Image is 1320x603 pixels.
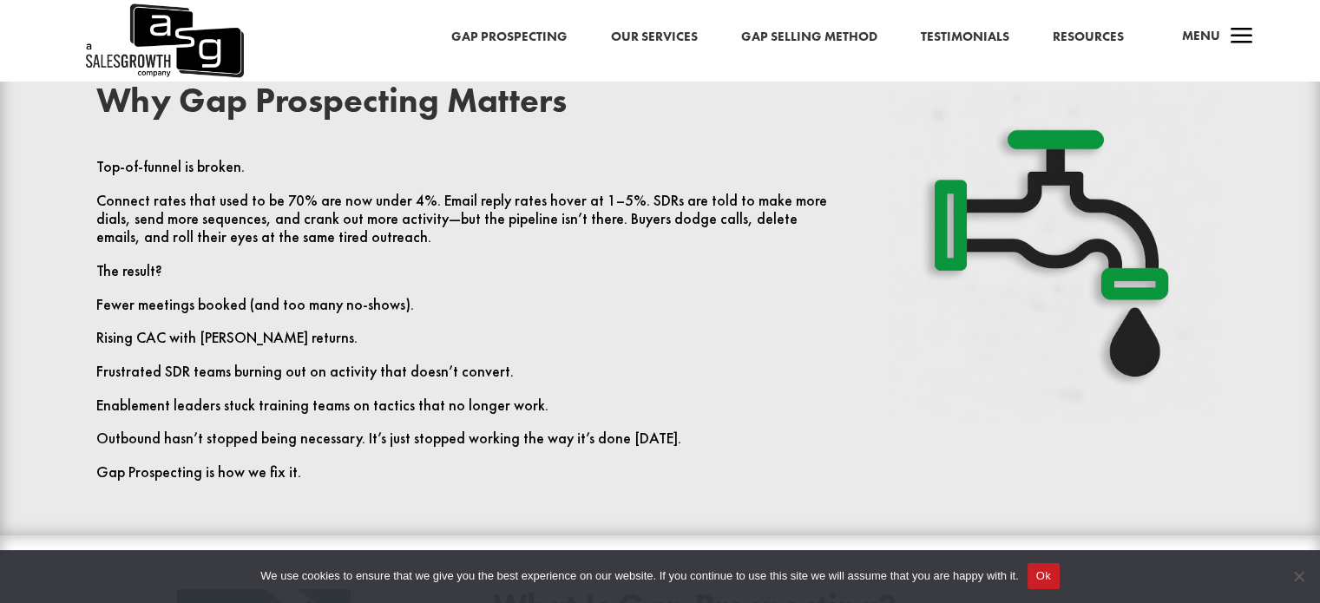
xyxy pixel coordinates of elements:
p: Connect rates that used to be 70% are now under 4%. Email reply rates hover at 1–5%. SDRs are tol... [96,192,827,262]
a: Resources [1053,26,1124,49]
span: No [1290,567,1307,585]
span: We use cookies to ensure that we give you the best experience on our website. If you continue to ... [260,567,1018,585]
button: Ok [1028,563,1060,589]
p: Top-of-funnel is broken. [96,158,827,192]
a: Testimonials [921,26,1009,49]
p: Rising CAC with [PERSON_NAME] returns. [96,329,827,363]
a: Gap Selling Method [741,26,877,49]
p: Frustrated SDR teams burning out on activity that doesn’t convert. [96,363,827,397]
h2: Why Gap Prospecting Matters [96,83,827,127]
a: Gap Prospecting [451,26,568,49]
span: Menu [1182,27,1220,44]
p: Gap Prospecting is how we fix it. [96,463,827,482]
img: Faucet Shadow [890,83,1224,417]
p: Outbound hasn’t stopped being necessary. It’s just stopped working the way it’s done [DATE]. [96,429,827,463]
span: a [1225,20,1259,55]
a: Our Services [611,26,698,49]
p: The result? [96,262,827,296]
p: Fewer meetings booked (and too many no-shows). [96,296,827,330]
p: Enablement leaders stuck training teams on tactics that no longer work. [96,397,827,430]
